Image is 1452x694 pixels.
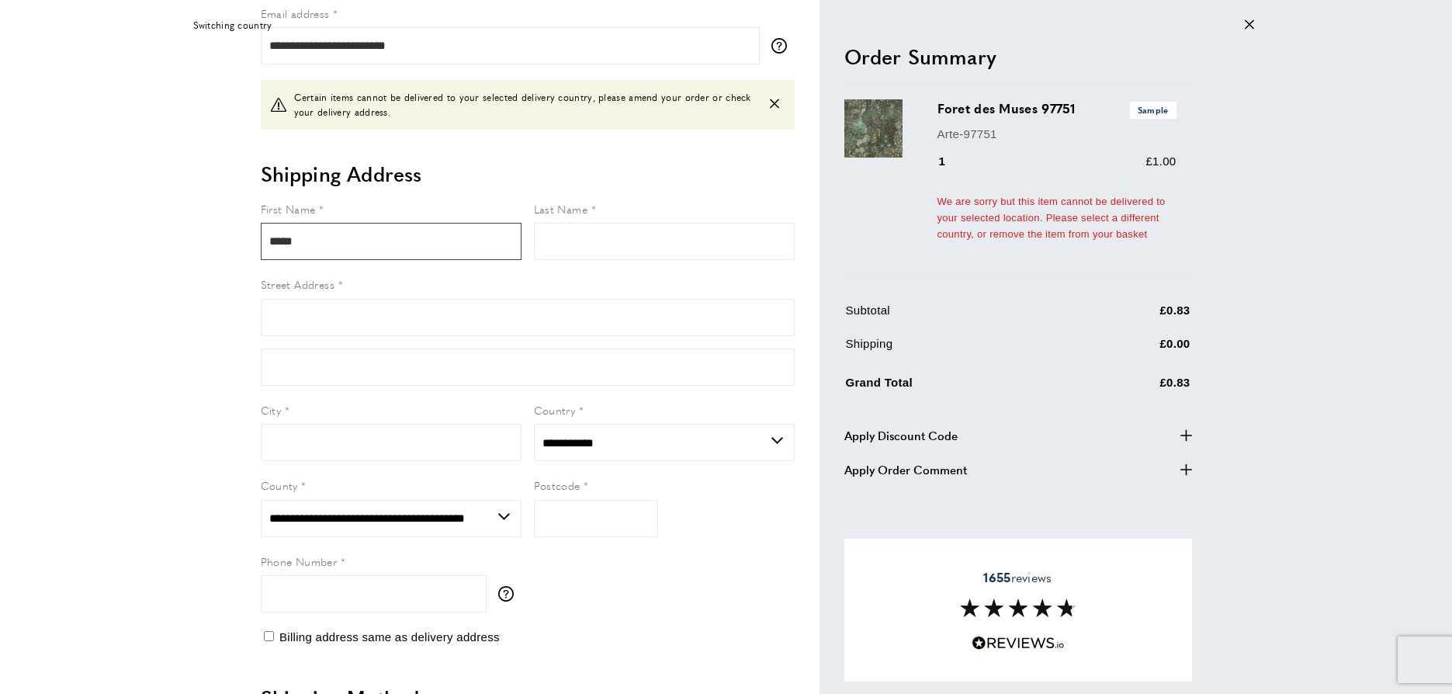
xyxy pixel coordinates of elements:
button: More information [498,586,522,602]
h2: Shipping Address [261,160,795,188]
div: 1 [937,152,968,171]
span: £1.00 [1145,154,1176,168]
span: Switching country [193,18,272,33]
span: Apply Order Comment [844,460,967,479]
h3: Foret des Muses 97751 [937,99,1177,118]
strong: 1655 [983,568,1010,586]
td: Subtotal [846,300,1082,331]
div: Close message [1245,18,1254,33]
img: Reviews section [960,599,1076,617]
span: Phone Number [261,553,338,569]
div: We are sorry but this item cannot be delivered to your selected location. Please select a differe... [937,194,1177,242]
span: First Name [261,201,316,217]
h2: Order Summary [844,42,1192,70]
div: off [183,8,1270,43]
td: Grand Total [846,370,1082,404]
td: £0.83 [1083,370,1190,404]
td: Shipping [846,334,1082,364]
img: Reviews.io 5 stars [972,636,1065,651]
span: Certain items cannot be delivered to your selected delivery country, please amend your order or c... [294,90,756,120]
span: Postcode [534,477,580,493]
span: Street Address [261,276,335,292]
p: Arte-97751 [937,124,1177,143]
span: City [261,402,282,418]
span: Apply Discount Code [844,426,958,445]
span: reviews [983,570,1052,585]
span: Sample [1130,102,1177,118]
td: £0.00 [1083,334,1190,364]
span: Country [534,402,576,418]
span: County [261,477,298,493]
span: Billing address same as delivery address [279,630,500,644]
td: £0.83 [1083,300,1190,331]
span: Last Name [534,201,588,217]
img: Foret des Muses 97751 [844,99,903,158]
input: Billing address same as delivery address [264,631,274,641]
span: Email address [261,5,330,21]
